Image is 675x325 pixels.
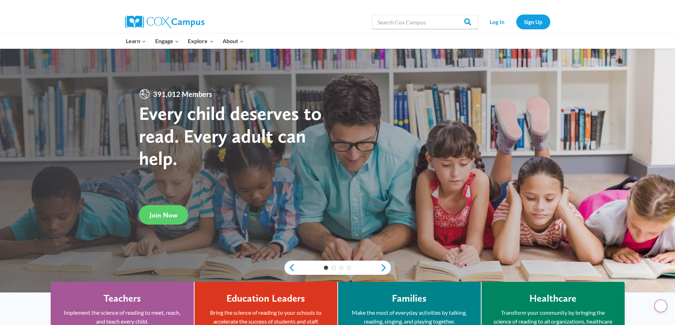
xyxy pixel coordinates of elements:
[324,266,328,270] a: 1
[516,14,550,29] a: Sign Up
[126,36,146,46] span: Learn
[482,14,513,29] a: Log In
[482,14,550,29] nav: Secondary Navigation
[372,15,478,29] input: Search Cox Campus
[226,292,305,304] h4: Education Leaders
[285,263,295,272] a: previous
[139,205,188,225] a: Join Now
[332,266,336,270] a: 2
[150,88,215,100] span: 391,012 Members
[529,292,576,304] h4: Healthcare
[188,36,213,46] span: Explore
[139,102,322,169] strong: Every child deserves to read. Every adult can help.
[122,34,248,48] nav: Primary Navigation
[150,211,178,219] span: Join Now
[347,266,351,270] a: 4
[223,36,244,46] span: About
[380,263,391,272] a: next
[392,292,427,304] h4: Families
[339,266,344,270] a: 3
[103,292,141,304] h4: Teachers
[155,36,179,46] span: Engage
[125,16,204,28] img: Cox Campus
[285,261,391,275] div: content slider buttons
